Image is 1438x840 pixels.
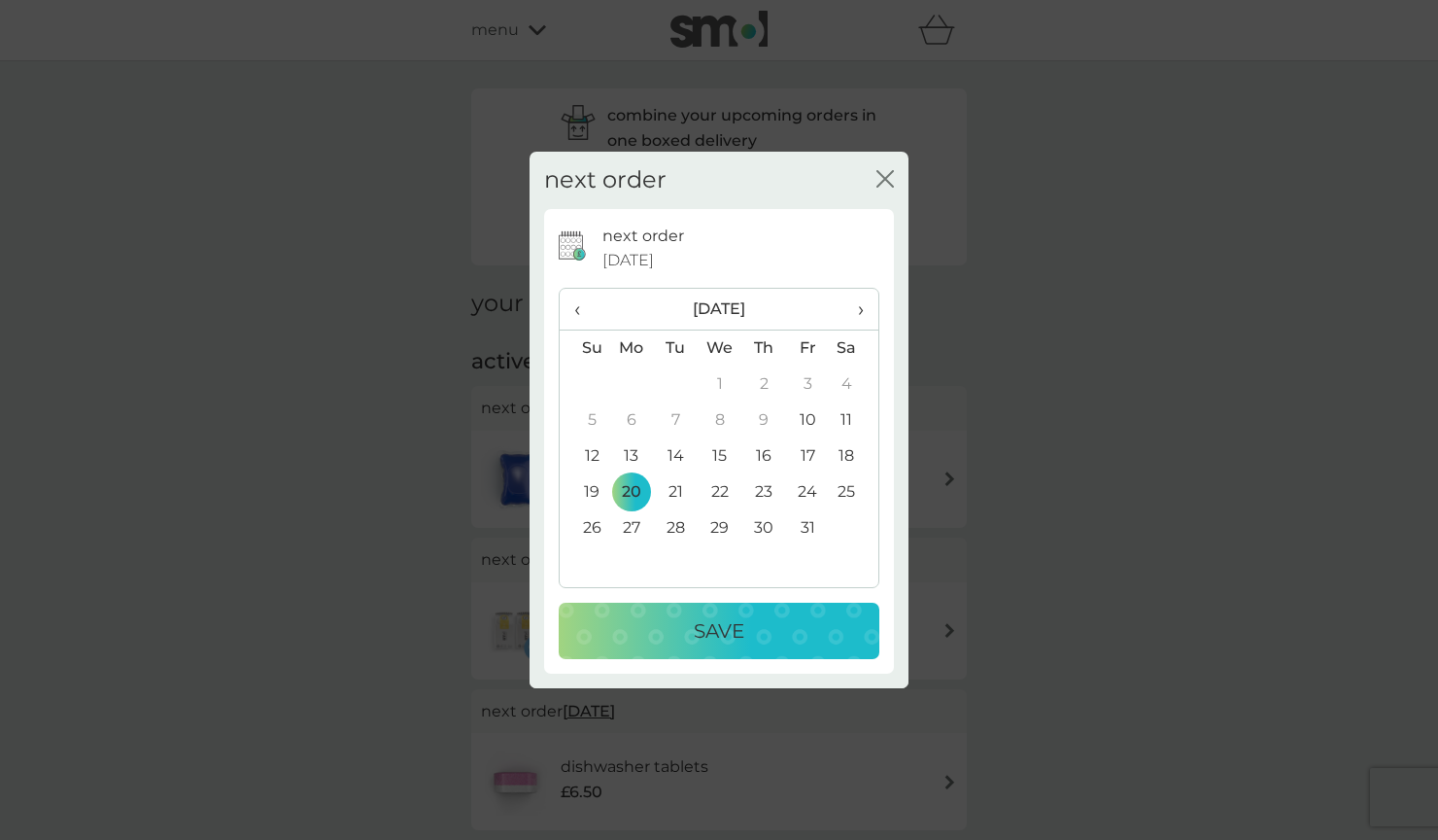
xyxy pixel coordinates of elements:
[844,289,864,330] span: ›
[559,603,879,659] button: Save
[560,510,609,546] td: 26
[609,330,654,367] th: Mo
[560,438,609,474] td: 12
[786,402,830,438] td: 10
[742,438,786,474] td: 16
[830,330,878,367] th: Sa
[786,438,830,474] td: 17
[654,474,698,510] td: 21
[786,510,830,546] td: 31
[609,474,654,510] td: 20
[698,367,742,402] td: 1
[742,330,786,367] th: Th
[574,289,595,330] span: ‹
[742,367,786,402] td: 2
[742,402,786,438] td: 9
[609,289,830,331] th: [DATE]
[698,510,742,546] td: 29
[609,510,654,546] td: 27
[698,474,742,510] td: 22
[786,330,830,367] th: Fr
[654,330,698,367] th: Tu
[654,438,698,474] td: 14
[830,402,878,438] td: 11
[742,510,786,546] td: 30
[602,248,654,273] span: [DATE]
[654,510,698,546] td: 28
[742,474,786,510] td: 23
[654,402,698,438] td: 7
[602,224,684,249] p: next order
[698,438,742,474] td: 15
[609,402,654,438] td: 6
[830,438,878,474] td: 18
[560,402,609,438] td: 5
[786,474,830,510] td: 24
[876,170,894,191] button: close
[544,166,667,194] h2: next order
[698,330,742,367] th: We
[830,474,878,510] td: 25
[786,367,830,402] td: 3
[560,474,609,510] td: 19
[698,402,742,438] td: 8
[830,367,878,402] td: 4
[694,615,744,647] p: Save
[560,330,609,367] th: Su
[609,438,654,474] td: 13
